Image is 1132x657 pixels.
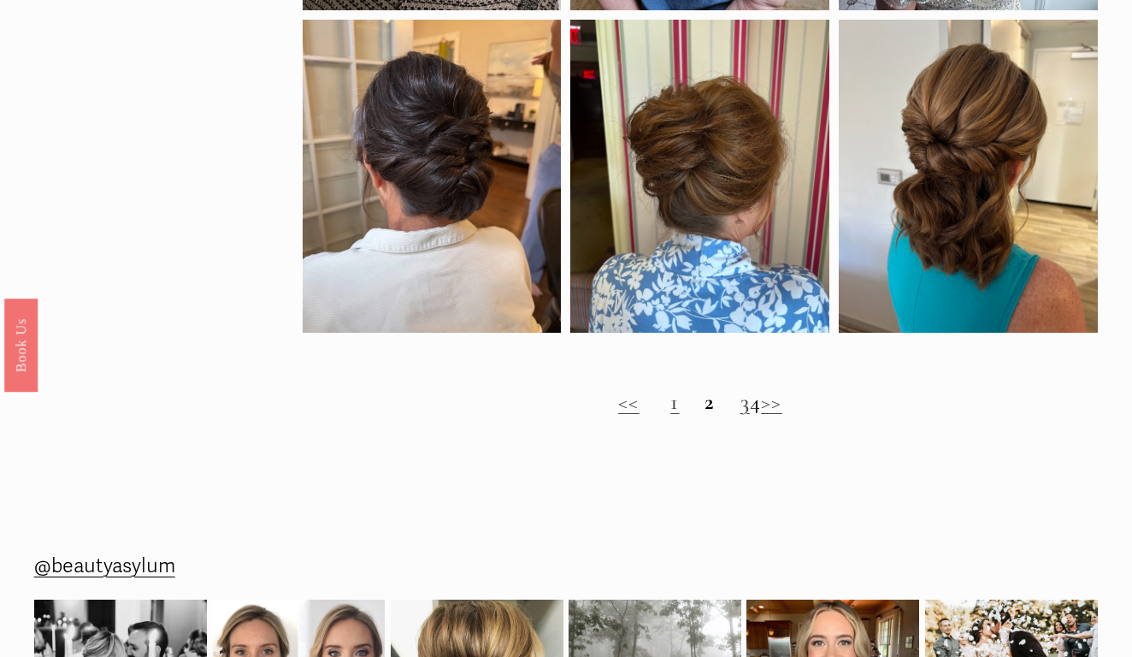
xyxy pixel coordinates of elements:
[740,388,750,416] a: 3
[705,388,715,416] strong: 2
[4,299,38,392] a: Book Us
[670,388,679,416] a: 1
[618,388,640,416] a: <<
[303,389,1099,416] h2: 4
[34,548,175,584] a: @beautyasylum
[761,388,782,416] a: >>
